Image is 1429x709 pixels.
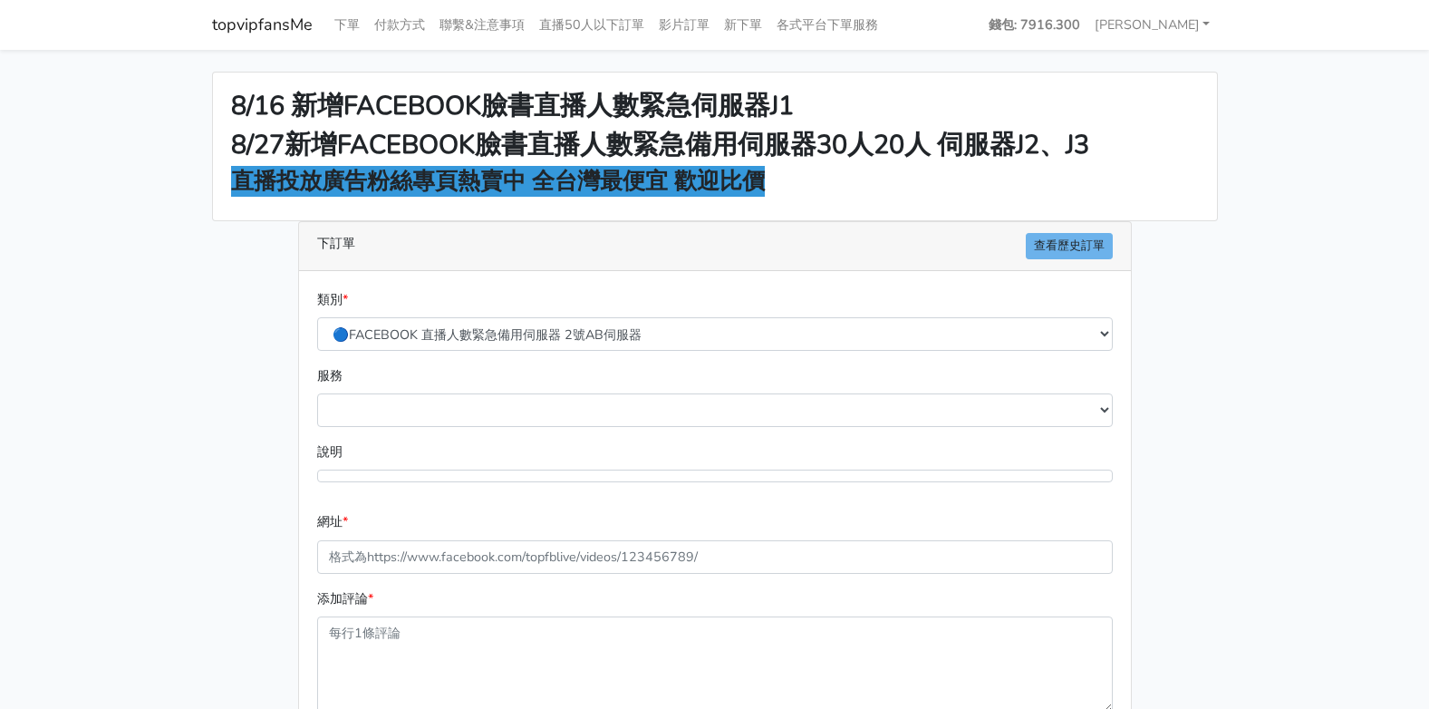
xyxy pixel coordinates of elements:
[989,15,1080,34] strong: 錢包: 7916.300
[652,7,717,43] a: 影片訂單
[532,7,652,43] a: 直播50人以下訂單
[317,442,343,462] label: 說明
[432,7,532,43] a: 聯繫&注意事項
[717,7,769,43] a: 新下單
[299,222,1131,271] div: 下訂單
[231,127,1089,162] strong: 8/27新增FACEBOOK臉書直播人數緊急備用伺服器30人20人 伺服器J2、J3
[212,7,313,43] a: topvipfansMe
[1026,233,1113,259] a: 查看歷史訂單
[231,166,765,197] strong: 直播投放廣告粉絲專頁熱賣中 全台灣最便宜 歡迎比價
[231,88,794,123] strong: 8/16 新增FACEBOOK臉書直播人數緊急伺服器J1
[981,7,1087,43] a: 錢包: 7916.300
[317,289,348,310] label: 類別
[769,7,885,43] a: 各式平台下單服務
[317,511,348,532] label: 網址
[327,7,367,43] a: 下單
[317,540,1113,574] input: 格式為https://www.facebook.com/topfblive/videos/123456789/
[317,588,373,609] label: 添加評論
[317,365,343,386] label: 服務
[1087,7,1218,43] a: [PERSON_NAME]
[367,7,432,43] a: 付款方式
